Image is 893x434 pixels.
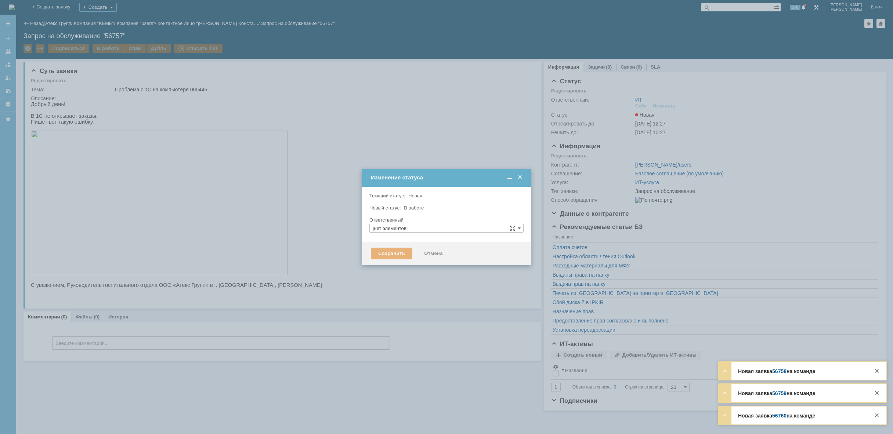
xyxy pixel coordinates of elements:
[506,174,513,181] span: Свернуть (Ctrl + M)
[371,174,524,181] div: Изменение статуса
[772,390,787,396] a: 56759
[738,390,815,396] strong: Новая заявка на команде
[404,205,424,211] span: В работе
[720,411,729,420] div: Развернуть
[772,368,787,374] a: 56758
[772,413,787,419] a: 56760
[510,225,516,231] span: Сложная форма
[720,389,729,397] div: Развернуть
[408,193,422,198] span: Новая
[872,366,881,375] div: Закрыть
[369,193,405,198] label: Текущий статус:
[369,218,522,222] div: Ответственный
[720,366,729,375] div: Развернуть
[872,411,881,420] div: Закрыть
[738,413,815,419] strong: Новая заявка на команде
[369,205,401,211] label: Новый статус:
[872,389,881,397] div: Закрыть
[516,174,524,181] span: Закрыть
[738,368,815,374] strong: Новая заявка на команде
